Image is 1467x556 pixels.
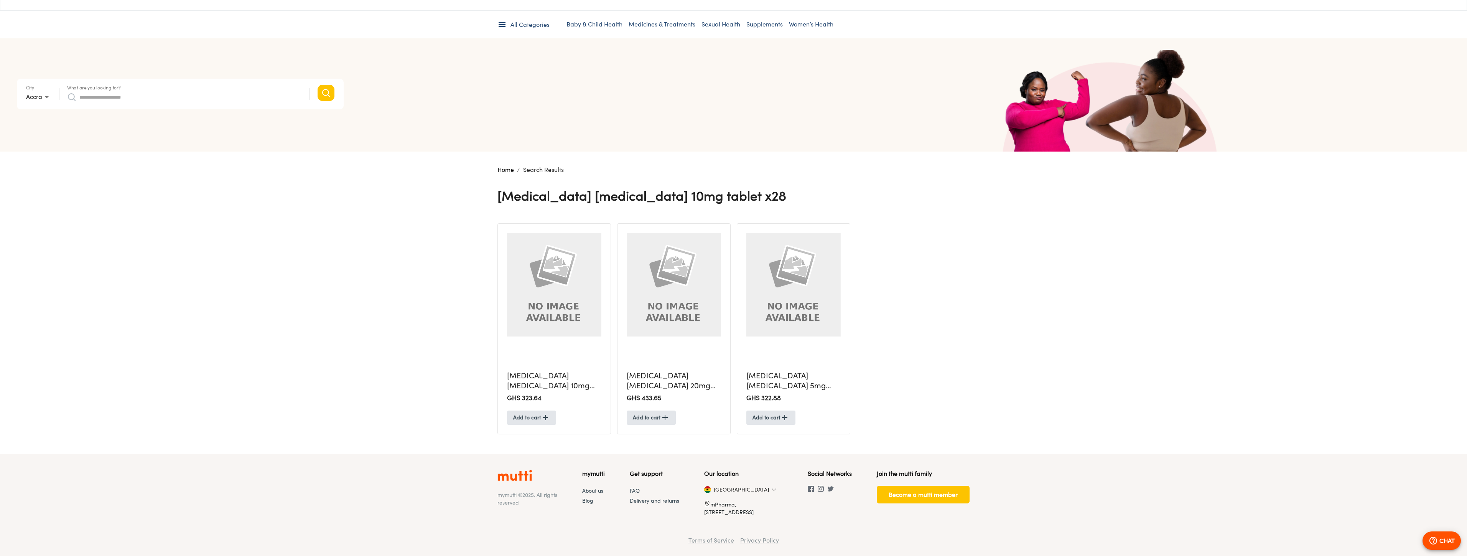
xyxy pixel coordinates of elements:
[746,371,841,391] h5: [MEDICAL_DATA] [MEDICAL_DATA] 5mg Tablet X28
[497,223,611,434] a: Crestor Rosuvastatin 10mg Tablet X28[MEDICAL_DATA] [MEDICAL_DATA] 10mg Tablet X28GHS 323.64Add to...
[704,500,783,516] p: mPharma, [STREET_ADDRESS]
[1423,531,1461,550] button: CHAT
[746,394,841,403] h2: GHS 322.88
[746,411,795,425] button: Add to cart
[507,411,556,425] button: Add to cart
[877,486,970,503] button: Become a mutti member
[629,20,695,28] a: Medicines & Treatments
[566,20,622,28] a: Baby & Child Health
[582,469,605,478] h5: mymutti
[752,413,789,422] span: Add to cart
[630,487,640,494] a: FAQ
[808,487,818,493] a: Facebook
[746,20,783,28] a: Supplements
[630,497,679,504] a: Delivery and returns
[497,166,514,173] a: Home
[497,491,557,507] p: mymutti © 2025 . All rights reserved
[26,91,51,103] div: Accra
[704,486,711,493] img: Ghana
[627,394,721,403] h2: GHS 433.65
[704,486,716,493] section: [GEOGRAPHIC_DATA]
[26,86,34,90] label: City
[704,500,710,507] img: Location
[772,487,776,492] img: Dropdown
[497,188,786,204] h4: [MEDICAL_DATA] [MEDICAL_DATA] 10mg Tablet X28
[497,165,970,174] nav: breadcrumb
[627,411,676,425] button: Add to cart
[740,536,779,544] a: Privacy Policy
[737,223,850,434] a: Crestor Rosuvastatin 5mg Tablet X28[MEDICAL_DATA] [MEDICAL_DATA] 5mg Tablet X28GHS 322.88Add to cart
[523,165,564,174] p: Search Results
[704,469,783,478] h5: Our location
[828,486,834,492] img: Twitter
[828,487,838,493] a: Twitter
[1439,536,1455,545] p: CHAT
[507,371,601,391] h5: [MEDICAL_DATA] [MEDICAL_DATA] 10mg Tablet X28
[877,469,970,478] h5: Join the mutti family
[789,20,833,28] a: Women’s Health
[633,413,670,422] span: Add to cart
[67,86,121,90] label: What are you looking for?
[617,223,731,434] a: Crestor Rosuvastatin 20mg Tablet X28[MEDICAL_DATA] [MEDICAL_DATA] 20mg Tablet X28GHS 433.65Add to...
[688,536,734,544] a: Terms of Service
[507,394,601,403] h2: GHS 323.64
[630,469,679,478] h5: Get support
[889,489,958,500] span: Become a mutti member
[517,165,520,174] li: /
[818,487,828,493] a: Instagram
[513,413,550,422] span: Add to cart
[507,233,601,337] img: Crestor Rosuvastatin 10mg Tablet X28
[318,85,334,101] button: Search
[627,371,721,391] h5: [MEDICAL_DATA] [MEDICAL_DATA] 20mg Tablet X28
[510,20,550,29] span: All Categories
[746,233,841,337] img: Crestor Rosuvastatin 5mg Tablet X28
[808,469,852,478] h5: Social Networks
[701,20,740,28] a: Sexual Health
[497,469,532,482] img: Logo
[582,497,593,504] a: Blog
[582,487,603,494] a: About us
[627,233,721,337] img: Crestor Rosuvastatin 20mg Tablet X28
[818,486,824,492] img: Instagram
[808,486,814,492] img: Facebook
